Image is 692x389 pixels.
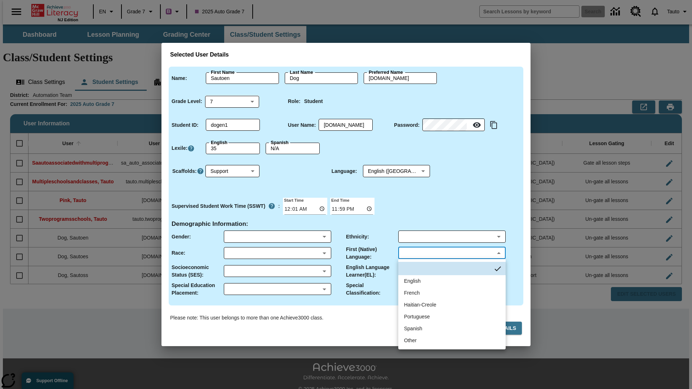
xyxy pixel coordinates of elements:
li: Haitian-Creole [398,299,506,311]
div: Spanish [404,325,422,332]
li: Spanish [398,323,506,335]
div: Other [404,337,417,344]
div: Portuguese [404,313,430,321]
li: French [398,287,506,299]
div: English [404,277,421,285]
div: Haitian-Creole [404,301,436,309]
li: Other [398,335,506,346]
li: No Item Selected [398,262,506,275]
li: Portuguese [398,311,506,323]
li: English [398,275,506,287]
div: French [404,289,420,297]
